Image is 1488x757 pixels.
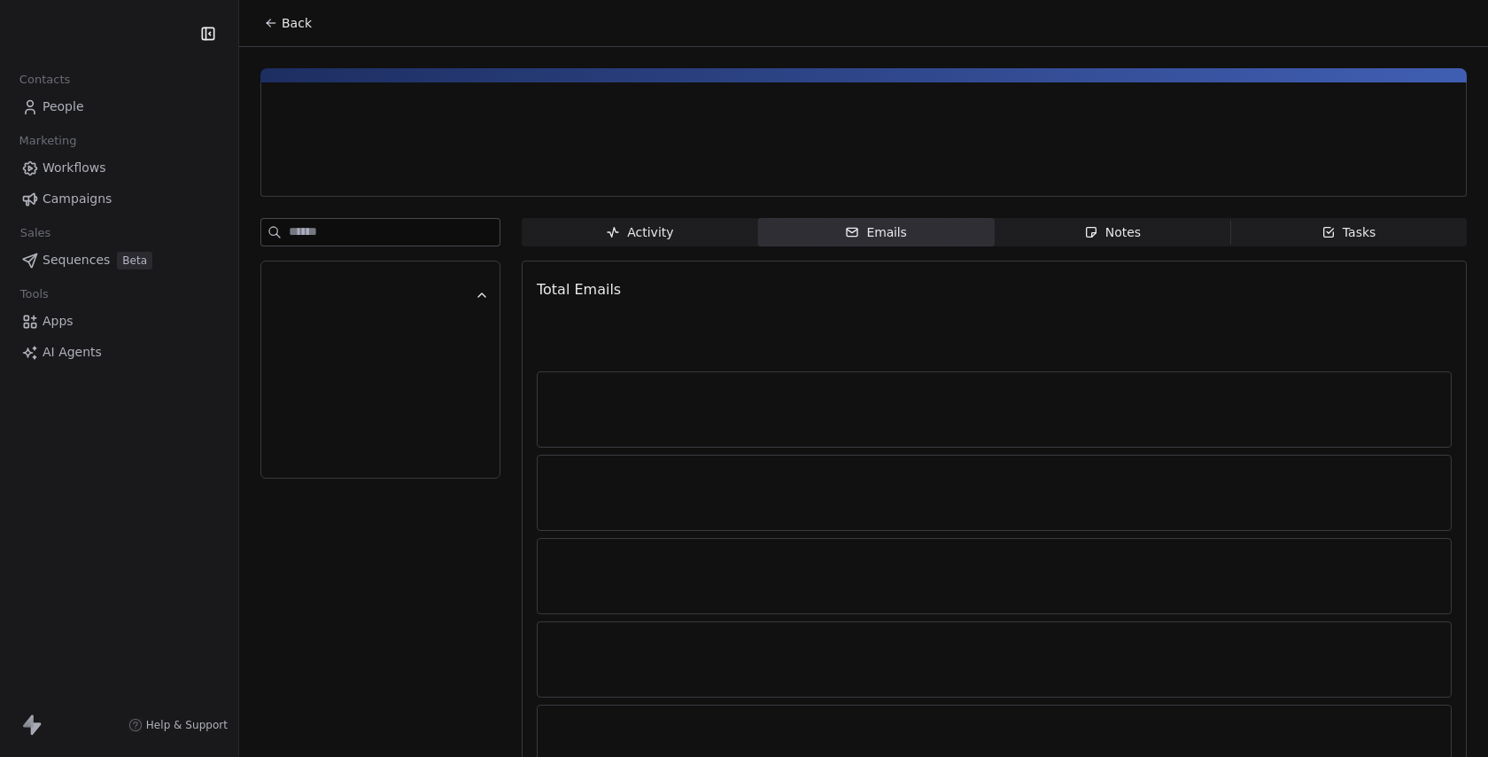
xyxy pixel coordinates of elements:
span: Total Emails [537,281,621,298]
span: Marketing [12,128,84,154]
div: Tasks [1321,223,1376,242]
a: Campaigns [14,184,224,214]
a: Help & Support [128,718,228,732]
a: Apps [14,307,224,336]
span: Workflows [43,159,106,177]
a: People [14,92,224,121]
span: Help & Support [146,718,228,732]
span: Beta [117,252,152,269]
div: Activity [606,223,673,242]
button: Back [253,7,322,39]
span: Tools [12,281,56,308]
span: Campaigns [43,190,112,208]
div: Notes [1084,223,1141,242]
span: Apps [43,312,74,331]
a: SequencesBeta [14,246,224,275]
span: AI Agents [43,343,102,362]
span: People [43,98,84,116]
a: Workflows [14,153,224,183]
span: Sequences [43,251,110,269]
span: Back [282,14,312,32]
span: Sales [12,220,58,246]
span: Contacts [12,66,78,93]
a: AI Agents [14,338,224,367]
